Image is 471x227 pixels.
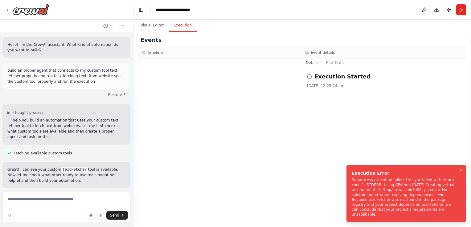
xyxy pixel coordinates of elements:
button: Switch to previous chat [101,22,116,30]
button: ▶Thought process [7,110,43,115]
div: Subprocess execution failed: UV sync failed with return code 1. STDERR: Using CPython [DATE] Crea... [352,177,458,217]
button: Hide left sidebar [137,6,145,14]
span: Send [110,213,119,218]
p: Hello! I'm the CrewAI assistant. What kind of automation do you want to build? [7,42,125,53]
p: I'll help you build an automation that uses your custom text fetcher tool to fetch text from webs... [7,117,125,140]
span: ▶ [7,110,10,115]
span: Fetching available custom tools [14,151,72,156]
h2: Execution Started [314,72,371,81]
p: Great! I can see your custom tool is available. Now let me check what other ready-to-use tools mi... [7,167,125,183]
button: Click to speak your automation idea [96,211,105,220]
code: TextFetcher [61,167,88,173]
div: [DATE] 12:25:24 am [307,83,461,88]
button: Details [302,58,322,67]
button: Execution [169,19,197,32]
button: Restore [105,90,130,99]
div: Execution Error [352,170,458,176]
h3: Event details [311,50,335,55]
button: Send [106,211,128,220]
img: Logo [12,4,49,15]
button: Raw Data [322,58,348,67]
button: Upload files [87,211,95,220]
h3: Timeline [147,50,163,55]
button: Visual Editor [136,19,169,32]
p: build an proper agent that connects to my custom tool text fetcher properly and run task fetching... [7,68,125,84]
button: Start a new chat [118,22,128,30]
button: Improve this prompt [5,211,14,220]
h2: Events [141,36,162,44]
span: Thought process [13,110,43,115]
nav: breadcrumb [156,7,190,13]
